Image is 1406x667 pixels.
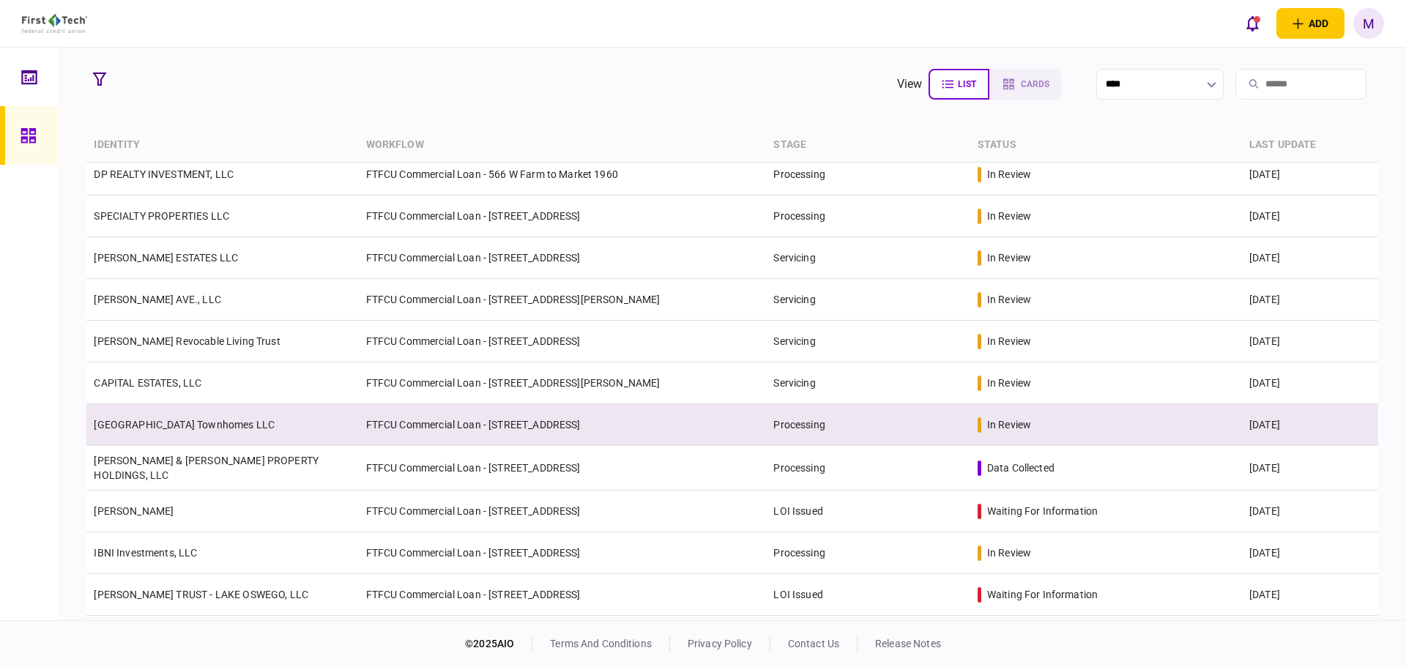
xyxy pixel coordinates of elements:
[359,154,767,195] td: FTFCU Commercial Loan - 566 W Farm to Market 1960
[359,321,767,362] td: FTFCU Commercial Loan - [STREET_ADDRESS]
[766,154,970,195] td: Processing
[94,455,319,481] a: [PERSON_NAME] & [PERSON_NAME] PROPERTY HOLDINGS, LLC
[766,279,970,321] td: Servicing
[987,587,1098,602] div: waiting for information
[987,461,1054,475] div: data collected
[359,532,767,574] td: FTFCU Commercial Loan - [STREET_ADDRESS]
[897,75,923,93] div: view
[1276,8,1344,39] button: open adding identity options
[766,616,970,657] td: Processing
[359,195,767,237] td: FTFCU Commercial Loan - [STREET_ADDRESS]
[766,446,970,491] td: Processing
[987,545,1031,560] div: in review
[929,69,989,100] button: list
[359,574,767,616] td: FTFCU Commercial Loan - [STREET_ADDRESS]
[987,167,1031,182] div: in review
[1242,574,1378,616] td: [DATE]
[1242,446,1378,491] td: [DATE]
[875,638,941,649] a: release notes
[94,505,174,517] a: [PERSON_NAME]
[958,79,976,89] span: list
[94,294,220,305] a: [PERSON_NAME] AVE., LLC
[766,404,970,446] td: Processing
[94,168,234,180] a: DP REALTY INVESTMENT, LLC
[359,404,767,446] td: FTFCU Commercial Loan - [STREET_ADDRESS]
[94,210,229,222] a: SPECIALTY PROPERTIES LLC
[86,128,358,163] th: identity
[688,638,752,649] a: privacy policy
[987,250,1031,265] div: in review
[987,292,1031,307] div: in review
[1242,404,1378,446] td: [DATE]
[1242,195,1378,237] td: [DATE]
[465,636,532,652] div: © 2025 AIO
[1242,362,1378,404] td: [DATE]
[359,491,767,532] td: FTFCU Commercial Loan - [STREET_ADDRESS]
[766,128,970,163] th: stage
[989,69,1061,100] button: cards
[94,589,308,600] a: [PERSON_NAME] TRUST - LAKE OSWEGO, LLC
[766,574,970,616] td: LOI Issued
[1242,532,1378,574] td: [DATE]
[766,195,970,237] td: Processing
[788,638,839,649] a: contact us
[987,376,1031,390] div: in review
[766,532,970,574] td: Processing
[94,547,197,559] a: IBNI Investments, LLC
[987,334,1031,349] div: in review
[550,638,652,649] a: terms and conditions
[1242,491,1378,532] td: [DATE]
[94,252,238,264] a: [PERSON_NAME] ESTATES LLC
[1021,79,1049,89] span: cards
[1237,8,1268,39] button: open notifications list
[1242,616,1378,657] td: [DATE]
[359,362,767,404] td: FTFCU Commercial Loan - [STREET_ADDRESS][PERSON_NAME]
[1353,8,1384,39] button: M
[766,321,970,362] td: Servicing
[970,128,1242,163] th: status
[1242,154,1378,195] td: [DATE]
[766,362,970,404] td: Servicing
[22,14,87,33] img: client company logo
[359,446,767,491] td: FTFCU Commercial Loan - [STREET_ADDRESS]
[987,417,1031,432] div: in review
[359,616,767,657] td: FTFCU Commercial Loan - [STREET_ADDRESS]
[766,237,970,279] td: Servicing
[1242,128,1378,163] th: last update
[766,491,970,532] td: LOI Issued
[1242,237,1378,279] td: [DATE]
[94,419,275,431] a: [GEOGRAPHIC_DATA] Townhomes LLC
[1242,279,1378,321] td: [DATE]
[987,209,1031,223] div: in review
[359,128,767,163] th: workflow
[987,504,1098,518] div: waiting for information
[94,377,201,389] a: CAPITAL ESTATES, LLC
[359,279,767,321] td: FTFCU Commercial Loan - [STREET_ADDRESS][PERSON_NAME]
[94,335,280,347] a: [PERSON_NAME] Revocable Living Trust
[1242,321,1378,362] td: [DATE]
[359,237,767,279] td: FTFCU Commercial Loan - [STREET_ADDRESS]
